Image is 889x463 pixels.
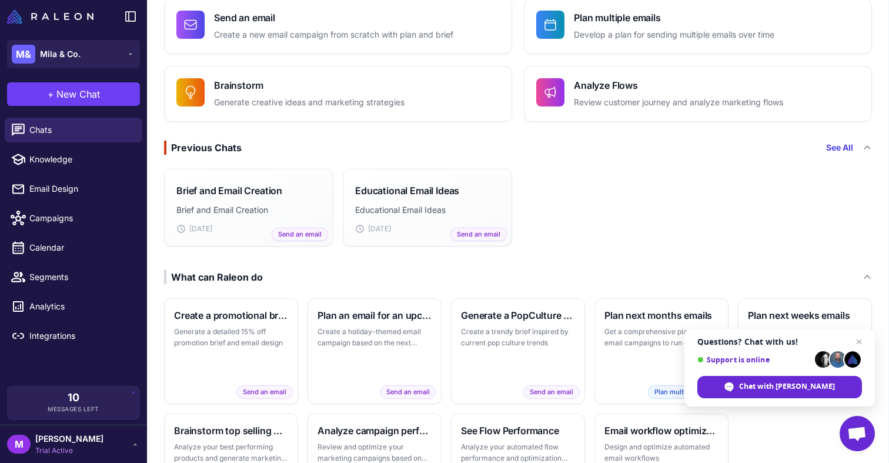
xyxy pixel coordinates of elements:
a: Raleon Logo [7,9,98,24]
span: Mila & Co. [40,48,81,61]
h3: See Flow Performance [461,424,575,438]
h3: Create a promotional brief and email [174,308,288,322]
button: Plan an email for an upcoming holidayCreate a holiday-themed email campaign based on the next maj... [308,298,442,404]
a: Open chat [840,416,875,451]
a: Analytics [5,294,142,319]
span: New Chat [56,87,100,101]
span: + [48,87,54,101]
span: Knowledge [29,153,133,166]
span: Send an email [523,385,580,399]
h3: Brief and Email Creation [176,184,282,198]
span: Trial Active [35,445,103,456]
h3: Plan next months emails [604,308,718,322]
p: Generate a detailed 15% off promotion brief and email design [174,326,288,349]
span: Support is online [697,355,811,364]
button: M&Mila & Co. [7,40,140,68]
span: Send an email [380,385,436,399]
h4: Send an email [214,11,453,25]
span: Segments [29,271,133,284]
a: Integrations [5,324,142,348]
span: Send an email [236,385,293,399]
p: Create a focused weekly email plan with specific campaigns [748,326,862,349]
span: Chats [29,124,133,136]
span: Send an email [272,228,328,241]
a: Campaigns [5,206,142,231]
button: Generate a PopCulture themed briefCreate a trendy brief inspired by current pop culture trendsSen... [451,298,585,404]
a: Segments [5,265,142,289]
p: Create a holiday-themed email campaign based on the next major holiday [317,326,432,349]
span: Email Design [29,182,133,195]
p: Review customer journey and analyze marketing flows [574,96,783,109]
span: Campaigns [29,212,133,225]
span: Messages Left [48,405,99,414]
img: Raleon Logo [7,9,93,24]
span: [PERSON_NAME] [35,432,103,445]
button: Analyze FlowsReview customer journey and analyze marketing flows [524,66,872,122]
p: Educational Email Ideas [355,204,500,216]
div: M& [12,45,35,64]
a: See All [826,141,853,154]
h3: Analyze campaign performance [317,424,432,438]
span: Questions? Chat with us! [697,337,862,347]
h4: Analyze Flows [574,78,783,92]
button: Plan next months emailsGet a comprehensive plan of email campaigns to run over the next monthPlan... [594,298,728,404]
div: What can Raleon do [164,270,263,284]
a: Calendar [5,235,142,260]
h4: Plan multiple emails [574,11,774,25]
a: Email Design [5,176,142,201]
span: Send an email [450,228,507,241]
h3: Plan an email for an upcoming holiday [317,308,432,322]
span: Analytics [29,300,133,313]
h3: Email workflow optimization [604,424,718,438]
h3: Brainstorm top selling products [174,424,288,438]
h4: Brainstorm [214,78,405,92]
div: M [7,435,31,454]
button: +New Chat [7,82,140,106]
span: Integrations [29,329,133,342]
span: Calendar [29,241,133,254]
span: Chat with [PERSON_NAME] [697,376,862,398]
a: Knowledge [5,147,142,172]
p: Brief and Email Creation [176,204,321,216]
button: Plan next weeks emailsCreate a focused weekly email plan with specific campaignsPlan multiple emails [738,298,872,404]
a: Chats [5,118,142,142]
p: Get a comprehensive plan of email campaigns to run over the next month [604,326,718,349]
button: BrainstormGenerate creative ideas and marketing strategies [164,66,512,122]
span: 10 [68,392,79,403]
span: Plan multiple emails [648,385,723,399]
h3: Plan next weeks emails [748,308,862,322]
h3: Generate a PopCulture themed brief [461,308,575,322]
p: Create a trendy brief inspired by current pop culture trends [461,326,575,349]
button: Create a promotional brief and emailGenerate a detailed 15% off promotion brief and email designS... [164,298,298,404]
div: [DATE] [176,224,321,234]
span: Chat with [PERSON_NAME] [739,381,835,392]
h3: Educational Email Ideas [355,184,459,198]
p: Create a new email campaign from scratch with plan and brief [214,28,453,42]
p: Develop a plan for sending multiple emails over time [574,28,774,42]
div: Previous Chats [164,141,242,155]
div: [DATE] [355,224,500,234]
p: Generate creative ideas and marketing strategies [214,96,405,109]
